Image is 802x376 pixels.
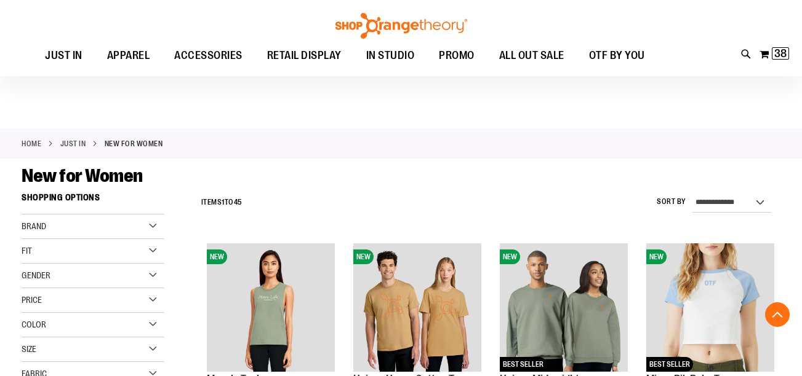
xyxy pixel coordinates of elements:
[500,243,628,373] a: Unisex Midweight SweatshirtNEWBEST SELLER
[22,246,32,256] span: Fit
[22,187,164,214] strong: Shopping Options
[60,138,86,149] a: JUST IN
[207,243,335,373] a: Muscle TankNEW
[207,243,335,371] img: Muscle Tank
[107,42,150,69] span: APPAREL
[45,42,82,69] span: JUST IN
[22,270,50,280] span: Gender
[22,165,143,186] span: New for Women
[765,302,790,327] button: Back To Top
[105,138,163,149] strong: New for Women
[174,42,243,69] span: ACCESSORIES
[646,357,693,372] span: BEST SELLER
[22,344,36,354] span: Size
[646,243,774,371] img: Micro Rib Baby Tee
[334,13,469,39] img: Shop Orangetheory
[234,198,243,206] span: 45
[353,243,481,373] a: Unisex Heavy Cotton TeeNEW
[222,198,225,206] span: 1
[22,319,46,329] span: Color
[439,42,475,69] span: PROMO
[366,42,415,69] span: IN STUDIO
[500,357,547,372] span: BEST SELLER
[22,138,41,149] a: Home
[201,193,243,212] h2: Items to
[774,47,787,60] span: 38
[22,295,42,305] span: Price
[353,243,481,371] img: Unisex Heavy Cotton Tee
[207,249,227,264] span: NEW
[500,243,628,371] img: Unisex Midweight Sweatshirt
[353,249,374,264] span: NEW
[646,249,667,264] span: NEW
[589,42,645,69] span: OTF BY YOU
[267,42,342,69] span: RETAIL DISPLAY
[500,249,520,264] span: NEW
[657,197,686,207] label: Sort By
[22,221,46,231] span: Brand
[499,42,564,69] span: ALL OUT SALE
[646,243,774,373] a: Micro Rib Baby TeeNEWBEST SELLER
